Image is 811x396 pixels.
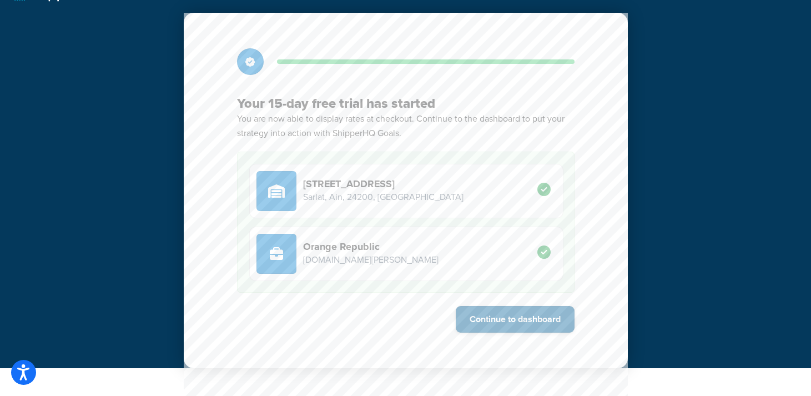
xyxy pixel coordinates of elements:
[303,190,464,204] p: Sarlat, Ain, 24200, [GEOGRAPHIC_DATA]
[237,95,575,112] h3: Your 15-day free trial has started
[303,240,439,253] h4: Orange Republic
[237,112,575,141] p: You are now able to display rates at checkout. Continue to the dashboard to put your strategy int...
[456,306,575,333] button: Continue to dashboard
[303,253,439,267] p: [DOMAIN_NAME][PERSON_NAME]
[303,178,464,190] h4: [STREET_ADDRESS]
